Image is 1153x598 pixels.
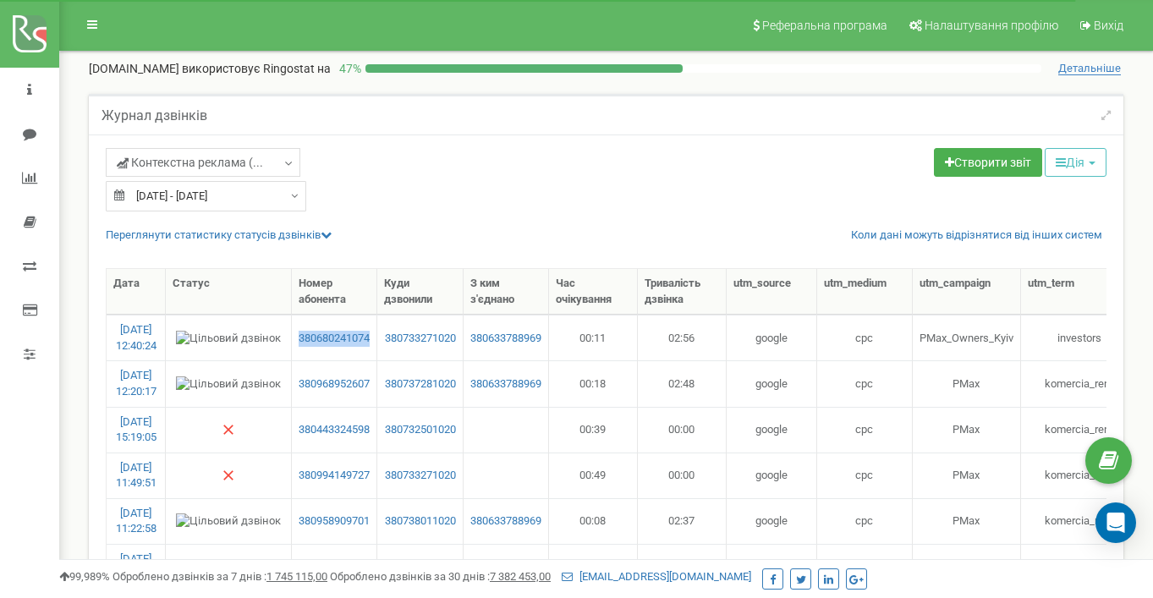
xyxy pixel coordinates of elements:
[817,315,913,360] td: cpc
[299,331,370,347] a: 380680241074
[638,544,727,590] td: 00:00
[107,269,166,315] th: Дата
[470,331,541,347] a: 380633788969
[1021,315,1139,360] td: investors
[1045,148,1106,177] button: Дія
[470,376,541,392] a: 380633788969
[638,315,727,360] td: 02:56
[934,148,1042,177] a: Створити звіт
[464,269,549,315] th: З ким з'єднано
[299,422,370,438] a: 380443324598
[638,407,727,453] td: 00:00
[913,269,1021,315] th: utm_cаmpaign
[549,315,638,360] td: 00:11
[913,498,1021,544] td: PMax
[384,331,455,347] a: 380733271020
[1021,498,1139,544] td: komercia_rent
[89,60,331,77] p: [DOMAIN_NAME]
[727,407,817,453] td: google
[116,461,156,490] a: [DATE] 11:49:51
[549,453,638,498] td: 00:49
[116,415,156,444] a: [DATE] 15:19:05
[102,108,207,123] h5: Журнал дзвінків
[1021,360,1139,406] td: komercia_rent
[549,498,638,544] td: 00:08
[384,468,455,484] a: 380733271020
[377,269,463,315] th: Куди дзвонили
[117,154,263,171] span: Контекстна реклама (...
[925,19,1058,32] span: Налаштування профілю
[470,513,541,529] a: 380633788969
[490,570,551,583] u: 7 382 453,00
[1094,19,1123,32] span: Вихід
[266,570,327,583] u: 1 745 115,00
[330,570,551,583] span: Оброблено дзвінків за 30 днів :
[222,423,235,436] img: Немає відповіді
[817,453,913,498] td: cpc
[176,331,281,347] img: Цільовий дзвінок
[638,360,727,406] td: 02:48
[817,360,913,406] td: cpc
[59,570,110,583] span: 99,989%
[762,19,887,32] span: Реферальна програма
[116,323,156,352] a: [DATE] 12:40:24
[299,468,370,484] a: 380994149727
[384,513,455,529] a: 380738011020
[384,422,455,438] a: 380732501020
[727,498,817,544] td: google
[299,376,370,392] a: 380968952607
[176,376,281,392] img: Цільовий дзвінок
[549,407,638,453] td: 00:39
[817,269,913,315] th: utm_mеdium
[638,453,727,498] td: 00:00
[913,360,1021,406] td: PMax
[913,315,1021,360] td: PMax_Owners_Kyiv
[913,544,1021,590] td: PMax
[106,148,300,177] a: Контекстна реклама (...
[549,269,638,315] th: Час очікування
[549,360,638,406] td: 00:18
[1021,407,1139,453] td: komercia_rent
[384,376,455,392] a: 380737281020
[1058,62,1121,75] span: Детальніше
[1021,453,1139,498] td: komercia_rent
[913,407,1021,453] td: PMax
[116,369,156,398] a: [DATE] 12:20:17
[851,228,1102,244] a: Коли дані можуть відрізнятися вiд інших систем
[331,60,365,77] p: 47 %
[817,407,913,453] td: cpc
[116,552,156,581] a: [DATE] 11:22:41
[1095,502,1136,543] div: Open Intercom Messenger
[638,269,727,315] th: Тривалість дзвінка
[116,507,156,535] a: [DATE] 11:22:58
[817,498,913,544] td: cpc
[13,15,47,52] img: ringostat logo
[1021,544,1139,590] td: komercia_rent
[913,453,1021,498] td: PMax
[727,453,817,498] td: google
[727,544,817,590] td: google
[106,228,332,241] a: Переглянути статистику статусів дзвінків
[182,62,331,75] span: використовує Ringostat на
[292,269,377,315] th: Номер абонента
[817,544,913,590] td: cpc
[638,498,727,544] td: 02:37
[113,570,327,583] span: Оброблено дзвінків за 7 днів :
[1021,269,1139,315] th: utm_tеrm
[549,544,638,590] td: 00:11
[562,570,751,583] a: [EMAIL_ADDRESS][DOMAIN_NAME]
[727,269,817,315] th: utm_sourcе
[222,469,235,482] img: Немає відповіді
[727,315,817,360] td: google
[299,513,370,529] a: 380958909701
[176,513,281,529] img: Цільовий дзвінок
[727,360,817,406] td: google
[166,269,292,315] th: Статус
